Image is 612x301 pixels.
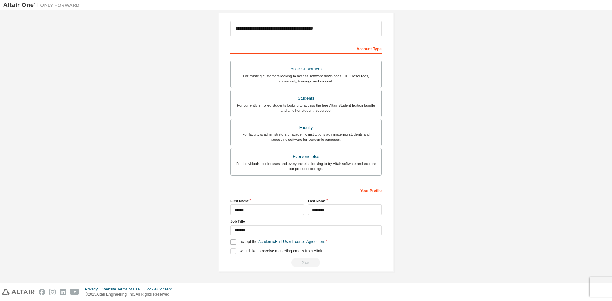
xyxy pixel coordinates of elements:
p: © 2025 Altair Engineering, Inc. All Rights Reserved. [85,292,176,297]
div: Everyone else [235,152,377,161]
img: facebook.svg [39,289,45,295]
div: Faculty [235,123,377,132]
label: I accept the [230,239,325,245]
img: instagram.svg [49,289,56,295]
a: Academic End-User License Agreement [258,240,325,244]
div: Website Terms of Use [102,287,144,292]
img: altair_logo.svg [2,289,35,295]
div: Privacy [85,287,102,292]
div: For individuals, businesses and everyone else looking to try Altair software and explore our prod... [235,161,377,171]
div: Read and acccept EULA to continue [230,258,382,267]
div: Account Type [230,43,382,54]
img: youtube.svg [70,289,79,295]
div: For faculty & administrators of academic institutions administering students and accessing softwa... [235,132,377,142]
div: Students [235,94,377,103]
img: Altair One [3,2,83,8]
label: Last Name [308,198,382,204]
div: Altair Customers [235,65,377,74]
img: linkedin.svg [60,289,66,295]
label: Job Title [230,219,382,224]
label: I would like to receive marketing emails from Altair [230,248,322,254]
div: Your Profile [230,185,382,195]
div: For currently enrolled students looking to access the free Altair Student Edition bundle and all ... [235,103,377,113]
label: First Name [230,198,304,204]
div: For existing customers looking to access software downloads, HPC resources, community, trainings ... [235,74,377,84]
div: Cookie Consent [144,287,175,292]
